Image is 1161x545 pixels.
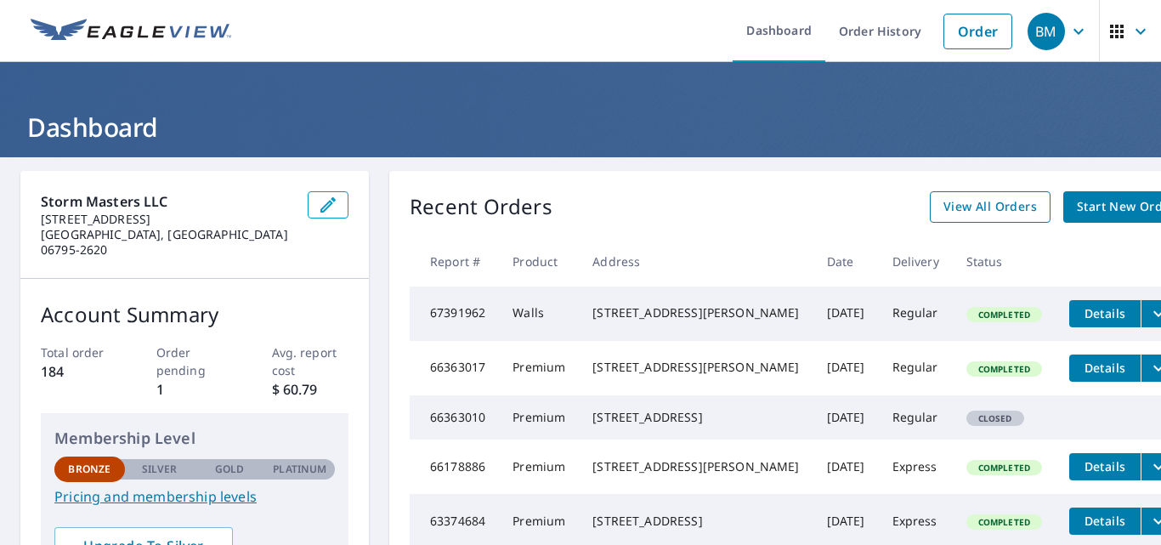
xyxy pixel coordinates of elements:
p: [STREET_ADDRESS] [41,212,294,227]
span: Details [1079,458,1130,474]
td: Regular [879,287,953,341]
p: [GEOGRAPHIC_DATA], [GEOGRAPHIC_DATA] 06795-2620 [41,227,294,258]
td: 67391962 [410,287,499,341]
td: Premium [499,440,579,494]
span: Closed [968,412,1022,424]
p: $ 60.79 [272,379,349,400]
span: Details [1079,360,1130,376]
th: Product [499,236,579,287]
p: Gold [215,462,244,477]
span: Completed [968,363,1040,375]
div: [STREET_ADDRESS][PERSON_NAME] [592,458,799,475]
th: Delivery [879,236,953,287]
a: Order [943,14,1012,49]
span: View All Orders [943,196,1037,218]
td: [DATE] [813,287,879,341]
div: [STREET_ADDRESS][PERSON_NAME] [592,304,799,321]
p: Recent Orders [410,191,552,223]
p: Membership Level [54,427,335,450]
button: detailsBtn-67391962 [1069,300,1141,327]
button: detailsBtn-66363017 [1069,355,1141,382]
td: 66363010 [410,395,499,440]
div: [STREET_ADDRESS][PERSON_NAME] [592,359,799,376]
p: Bronze [68,462,110,477]
p: Account Summary [41,299,348,330]
span: Details [1079,305,1130,321]
td: 66178886 [410,440,499,494]
td: Regular [879,395,953,440]
th: Address [579,236,813,287]
td: 66363017 [410,341,499,395]
td: [DATE] [813,395,879,440]
td: Express [879,440,953,494]
td: [DATE] [813,440,879,494]
p: 1 [156,379,234,400]
div: BM [1028,13,1065,50]
p: Storm Masters LLC [41,191,294,212]
span: Completed [968,516,1040,528]
p: Platinum [273,462,326,477]
button: detailsBtn-63374684 [1069,508,1141,535]
p: Total order [41,343,118,361]
th: Date [813,236,879,287]
p: Order pending [156,343,234,379]
h1: Dashboard [20,110,1141,145]
td: Premium [499,341,579,395]
th: Status [953,236,1056,287]
td: [DATE] [813,341,879,395]
th: Report # [410,236,499,287]
td: Walls [499,287,579,341]
a: Pricing and membership levels [54,486,335,507]
p: Silver [142,462,178,477]
div: [STREET_ADDRESS] [592,513,799,530]
button: detailsBtn-66178886 [1069,453,1141,480]
span: Details [1079,513,1130,529]
td: Regular [879,341,953,395]
td: Premium [499,395,579,440]
p: 184 [41,361,118,382]
div: [STREET_ADDRESS] [592,409,799,426]
a: View All Orders [930,191,1051,223]
span: Completed [968,462,1040,474]
img: EV Logo [31,19,231,44]
p: Avg. report cost [272,343,349,379]
span: Completed [968,309,1040,321]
